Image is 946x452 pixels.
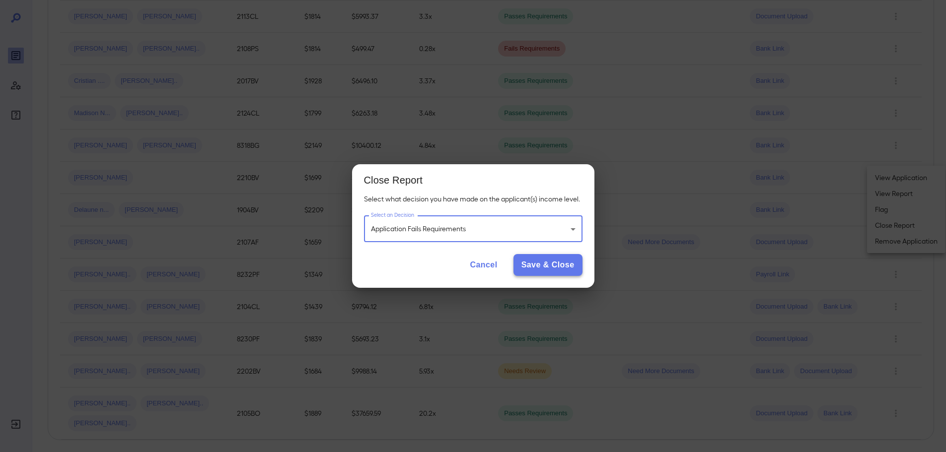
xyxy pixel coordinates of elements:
[352,164,594,194] h2: Close Report
[364,194,582,204] p: Select what decision you have made on the applicant(s) income level.
[364,216,582,242] div: Application Fails Requirements
[371,211,414,219] label: Select an Decision
[462,254,505,276] button: Cancel
[513,254,582,276] button: Save & Close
